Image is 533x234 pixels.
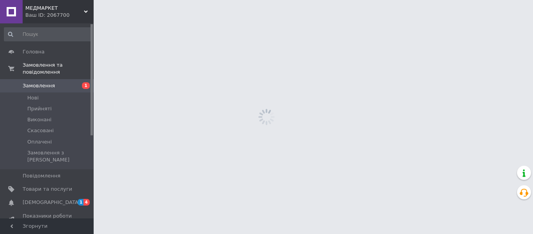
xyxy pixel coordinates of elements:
span: 4 [84,199,90,206]
span: Виконані [27,116,52,123]
span: Оплачені [27,138,52,145]
span: 1 [78,199,84,206]
span: Замовлення з [PERSON_NAME] [27,149,91,163]
span: Повідомлення [23,172,60,179]
span: Прийняті [27,105,52,112]
span: Замовлення та повідомлення [23,62,94,76]
span: МЕДМАРКЕТ [25,5,84,12]
span: Головна [23,48,44,55]
span: Показники роботи компанії [23,213,72,227]
span: Товари та послуги [23,186,72,193]
input: Пошук [4,27,92,41]
span: Нові [27,94,39,101]
span: Скасовані [27,127,54,134]
div: Ваш ID: 2067700 [25,12,94,19]
span: 1 [82,82,90,89]
span: Замовлення [23,82,55,89]
span: [DEMOGRAPHIC_DATA] [23,199,80,206]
